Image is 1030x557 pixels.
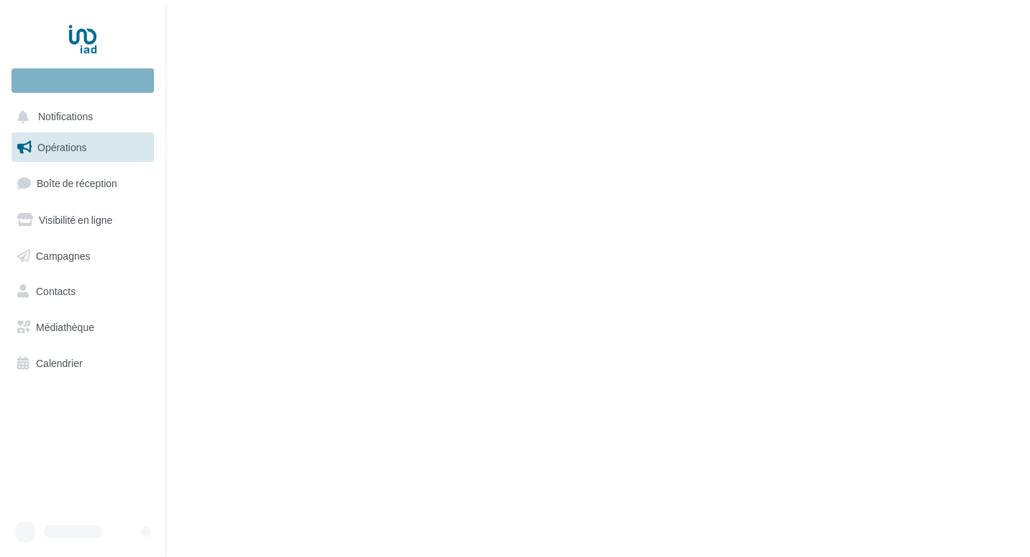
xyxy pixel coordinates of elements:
[37,141,86,153] span: Opérations
[9,312,157,343] a: Médiathèque
[9,205,157,235] a: Visibilité en ligne
[37,177,117,189] span: Boîte de réception
[38,111,93,123] span: Notifications
[39,214,112,226] span: Visibilité en ligne
[36,285,76,297] span: Contacts
[9,241,157,271] a: Campagnes
[9,168,157,199] a: Boîte de réception
[12,68,154,93] div: Nouvelle campagne
[9,348,157,379] a: Calendrier
[9,132,157,163] a: Opérations
[9,276,157,307] a: Contacts
[36,357,83,369] span: Calendrier
[36,321,94,333] span: Médiathèque
[36,249,91,261] span: Campagnes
